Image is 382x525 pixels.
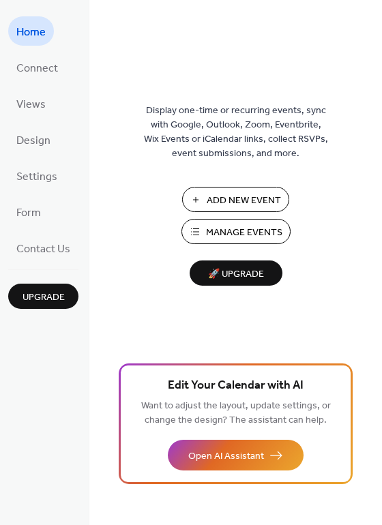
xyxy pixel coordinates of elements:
[190,260,282,286] button: 🚀 Upgrade
[182,187,289,212] button: Add New Event
[8,233,78,262] a: Contact Us
[16,202,41,224] span: Form
[168,376,304,395] span: Edit Your Calendar with AI
[23,290,65,305] span: Upgrade
[141,397,331,430] span: Want to adjust the layout, update settings, or change the design? The assistant can help.
[8,125,59,154] a: Design
[8,284,78,309] button: Upgrade
[16,239,70,260] span: Contact Us
[181,219,291,244] button: Manage Events
[16,94,46,115] span: Views
[16,166,57,187] span: Settings
[8,197,49,226] a: Form
[16,58,58,79] span: Connect
[168,440,304,470] button: Open AI Assistant
[16,22,46,43] span: Home
[144,104,328,161] span: Display one-time or recurring events, sync with Google, Outlook, Zoom, Eventbrite, Wix Events or ...
[16,130,50,151] span: Design
[8,52,66,82] a: Connect
[207,194,281,208] span: Add New Event
[206,226,282,240] span: Manage Events
[198,265,274,284] span: 🚀 Upgrade
[8,161,65,190] a: Settings
[188,449,264,464] span: Open AI Assistant
[8,89,54,118] a: Views
[8,16,54,46] a: Home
